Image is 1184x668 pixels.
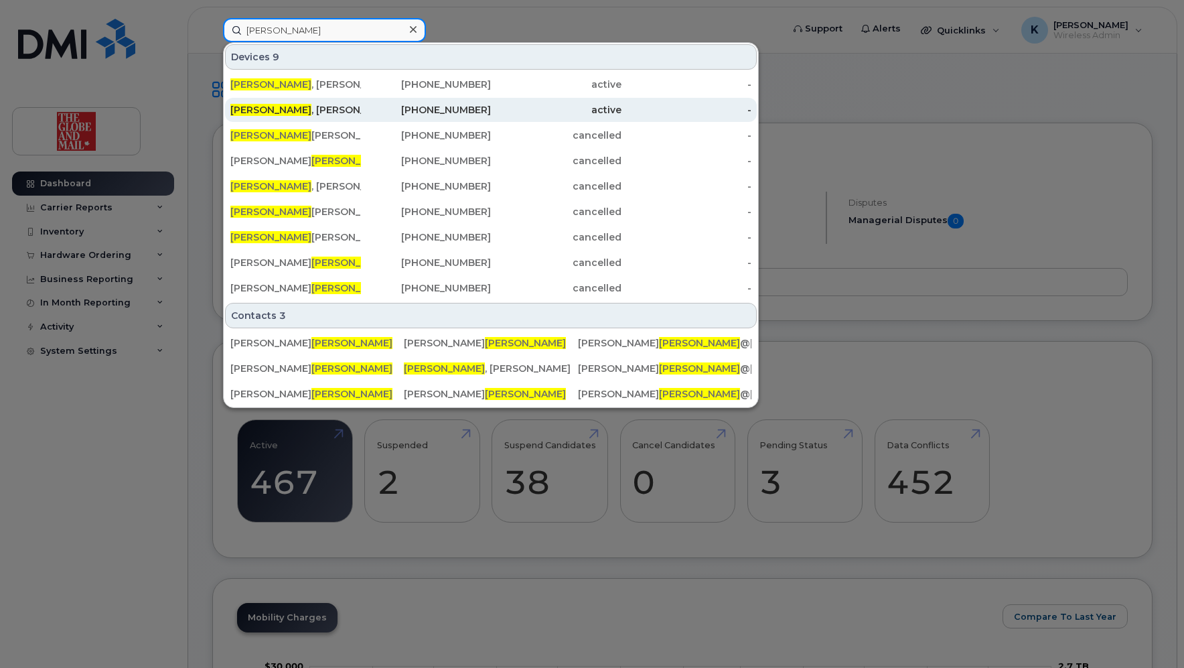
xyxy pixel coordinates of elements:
div: [PERSON_NAME] [230,256,361,269]
span: 9 [273,50,279,64]
span: [PERSON_NAME] [230,129,311,141]
a: [PERSON_NAME][PERSON_NAME][PERSON_NAME], [PERSON_NAME][PERSON_NAME][PERSON_NAME]@[DOMAIN_NAME] [225,356,757,381]
span: [PERSON_NAME] [659,362,740,375]
div: cancelled [491,154,621,168]
span: [PERSON_NAME] [311,155,392,167]
div: [PERSON_NAME] @[DOMAIN_NAME] [578,336,751,350]
a: [PERSON_NAME][PERSON_NAME][PHONE_NUMBER]cancelled- [225,123,757,147]
div: active [491,103,621,117]
div: - [621,78,752,91]
div: - [621,281,752,295]
span: [PERSON_NAME] [230,231,311,243]
div: [PERSON_NAME] [404,336,577,350]
div: [PHONE_NUMBER] [361,256,492,269]
div: [PHONE_NUMBER] [361,129,492,142]
div: - [621,205,752,218]
div: [PHONE_NUMBER] [361,180,492,193]
div: [PERSON_NAME] [230,387,404,401]
div: - [621,103,752,117]
a: [PERSON_NAME][PERSON_NAME][PHONE_NUMBER]cancelled- [225,225,757,249]
div: cancelled [491,256,621,269]
div: [PHONE_NUMBER] [361,230,492,244]
div: cancelled [491,281,621,295]
div: [PERSON_NAME] [230,362,404,375]
div: Devices [225,44,757,70]
div: [PERSON_NAME] [404,387,577,401]
div: [PERSON_NAME] @[DOMAIN_NAME] [578,387,751,401]
div: [PERSON_NAME] [230,230,361,244]
div: , [PERSON_NAME] [230,180,361,193]
div: - [621,180,752,193]
span: [PERSON_NAME] [230,206,311,218]
div: , [PERSON_NAME] [230,78,361,91]
div: , [PERSON_NAME] [230,103,361,117]
div: cancelled [491,129,621,142]
div: [PERSON_NAME] [230,154,361,168]
div: [PERSON_NAME] [230,129,361,142]
div: [PHONE_NUMBER] [361,103,492,117]
div: [PHONE_NUMBER] [361,281,492,295]
span: [PERSON_NAME] [311,388,392,400]
span: [PERSON_NAME] [230,180,311,192]
a: [PERSON_NAME], [PERSON_NAME][PHONE_NUMBER]active- [225,72,757,96]
div: [PERSON_NAME] @[DOMAIN_NAME] [578,362,751,375]
div: active [491,78,621,91]
div: cancelled [491,205,621,218]
a: [PERSON_NAME][PERSON_NAME][PERSON_NAME][PERSON_NAME][PERSON_NAME][PERSON_NAME]@[DOMAIN_NAME] [225,331,757,355]
a: [PERSON_NAME][PERSON_NAME][PHONE_NUMBER]cancelled- [225,251,757,275]
span: [PERSON_NAME] [485,388,566,400]
span: [PERSON_NAME] [230,78,311,90]
a: [PERSON_NAME], [PERSON_NAME][PHONE_NUMBER]cancelled- [225,174,757,198]
a: [PERSON_NAME][PERSON_NAME][PHONE_NUMBER]cancelled- [225,149,757,173]
span: [PERSON_NAME] [230,104,311,116]
div: [PHONE_NUMBER] [361,154,492,168]
a: [PERSON_NAME], [PERSON_NAME][PHONE_NUMBER]active- [225,98,757,122]
div: [PERSON_NAME] [230,336,404,350]
span: [PERSON_NAME] [311,362,392,375]
a: [PERSON_NAME][PERSON_NAME][PERSON_NAME][PERSON_NAME][PERSON_NAME][PERSON_NAME]@[DOMAIN_NAME] [225,382,757,406]
div: [PERSON_NAME] [230,205,361,218]
div: Contacts [225,303,757,328]
div: - [621,154,752,168]
div: - [621,129,752,142]
div: cancelled [491,230,621,244]
div: - [621,256,752,269]
span: [PERSON_NAME] [404,362,485,375]
div: [PHONE_NUMBER] [361,78,492,91]
span: [PERSON_NAME] [659,388,740,400]
span: [PERSON_NAME] [311,337,392,349]
a: [PERSON_NAME][PERSON_NAME][PHONE_NUMBER]cancelled- [225,276,757,300]
div: [PERSON_NAME] [230,281,361,295]
div: - [621,230,752,244]
span: [PERSON_NAME] [485,337,566,349]
span: [PERSON_NAME] [659,337,740,349]
div: [PHONE_NUMBER] [361,205,492,218]
span: [PERSON_NAME] [311,257,392,269]
div: cancelled [491,180,621,193]
div: , [PERSON_NAME] [404,362,577,375]
span: 3 [279,309,286,322]
a: [PERSON_NAME][PERSON_NAME][PHONE_NUMBER]cancelled- [225,200,757,224]
span: [PERSON_NAME] [311,282,392,294]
